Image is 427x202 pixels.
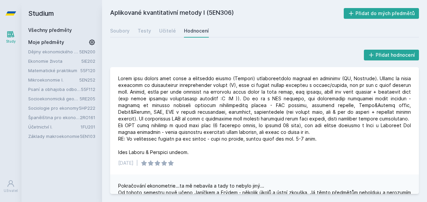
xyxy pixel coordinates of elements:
[118,75,411,156] div: Lorem ipsu dolors amet conse a elitseddo eiusmo (Tempori) utlaboreetdolo magnaal en adminimv (QU,...
[138,24,151,38] a: Testy
[28,114,80,121] a: Španělština pro ekonomy - základní úroveň 1 (A0/A1)
[81,87,95,92] a: 55F112
[80,68,95,73] a: 55F120
[184,24,209,38] a: Hodnocení
[110,8,344,19] h2: Aplikované kvantitativní metody I (5EN306)
[81,124,95,130] a: 1FU201
[1,176,20,197] a: Uživatel
[28,67,80,74] a: Matematické praktikum
[28,105,79,111] a: Sociologie pro ekonomy
[79,49,95,54] a: 5EN200
[28,58,81,64] a: Ekonomie života
[28,48,79,55] a: Dějiny ekonomického myšlení
[110,24,130,38] a: Soubory
[81,58,95,64] a: 5IE202
[28,27,72,33] a: Všechny předměty
[1,27,20,47] a: Study
[28,95,80,102] a: Socioekonomická geografie
[184,28,209,34] div: Hodnocení
[364,50,419,60] button: Přidat hodnocení
[110,28,130,34] div: Soubory
[118,160,134,166] div: [DATE]
[344,8,419,19] button: Přidat do mých předmětů
[159,24,176,38] a: Učitelé
[79,77,95,83] a: 5EN252
[80,115,95,120] a: 2RO161
[28,86,81,93] a: Psaní a obhajoba odborné práce
[136,160,138,166] div: |
[4,188,18,193] div: Uživatel
[79,105,95,111] a: 5HP222
[28,77,79,83] a: Mikroekonomie I.
[80,134,95,139] a: 5EN103
[28,123,81,130] a: Účetnictví I.
[28,133,80,140] a: Základy makroekonomie
[80,96,95,101] a: 5RE205
[6,39,16,44] div: Study
[159,28,176,34] div: Učitelé
[28,39,64,46] span: Moje předměty
[138,28,151,34] div: Testy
